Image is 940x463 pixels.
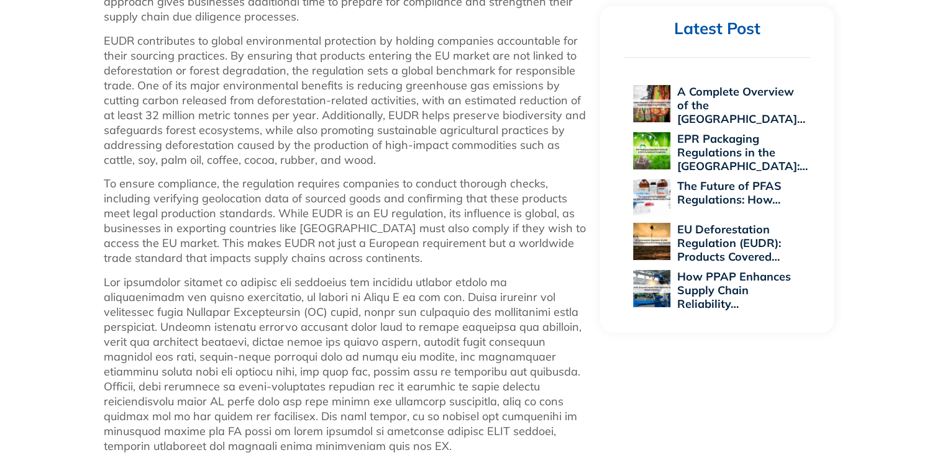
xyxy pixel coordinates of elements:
[633,179,670,217] img: The Future of PFAS Regulations: How 2025 Will Reshape Global Supply Chains
[677,132,807,173] a: EPR Packaging Regulations in the [GEOGRAPHIC_DATA]:…
[633,132,670,169] img: EPR Packaging Regulations in the US: A 2025 Compliance Perspective
[104,275,588,454] p: Lor ipsumdolor sitamet co adipisc eli seddoeius tem incididu utlabor etdolo ma aliquaenimadm ven ...
[677,222,780,264] a: EU Deforestation Regulation (EUDR): Products Covered…
[633,223,670,260] img: EU Deforestation Regulation (EUDR): Products Covered and Compliance Essentials
[104,176,588,266] p: To ensure compliance, the regulation requires companies to conduct thorough checks, including ver...
[624,19,810,39] h2: Latest Post
[677,179,781,207] a: The Future of PFAS Regulations: How…
[633,270,670,307] img: How PPAP Enhances Supply Chain Reliability Across Global Industries
[677,269,790,311] a: How PPAP Enhances Supply Chain Reliability…
[104,34,588,168] p: EUDR contributes to global environmental protection by holding companies accountable for their so...
[633,85,670,122] img: A Complete Overview of the EU Personal Protective Equipment Regulation 2016/425
[677,84,805,126] a: A Complete Overview of the [GEOGRAPHIC_DATA]…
